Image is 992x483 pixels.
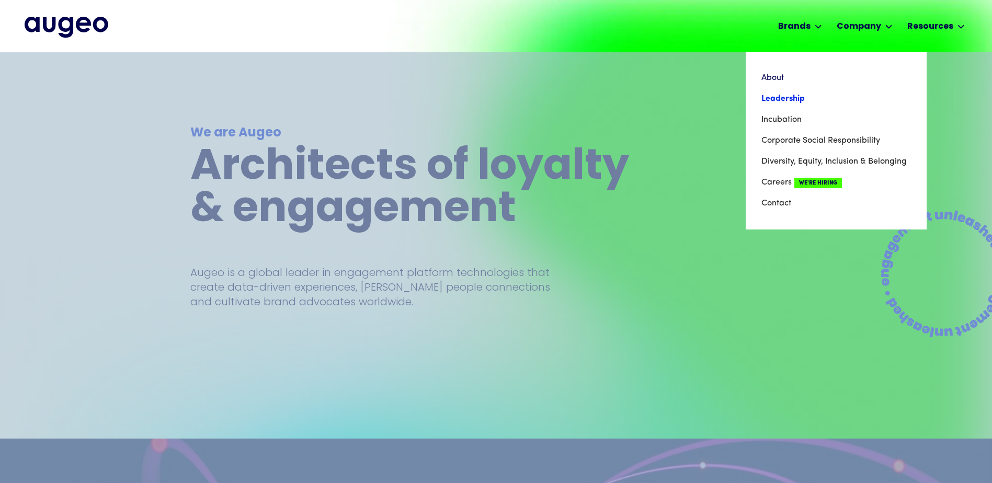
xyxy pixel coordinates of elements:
[794,178,842,188] span: We're Hiring
[761,130,911,151] a: Corporate Social Responsibility
[761,67,911,88] a: About
[761,172,911,193] a: CareersWe're Hiring
[907,20,953,33] div: Resources
[778,20,811,33] div: Brands
[761,193,911,214] a: Contact
[761,88,911,109] a: Leadership
[761,109,911,130] a: Incubation
[746,52,927,229] nav: Company
[761,151,911,172] a: Diversity, Equity, Inclusion & Belonging
[837,20,881,33] div: Company
[25,17,108,38] img: Augeo's full logo in midnight blue.
[25,17,108,38] a: home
